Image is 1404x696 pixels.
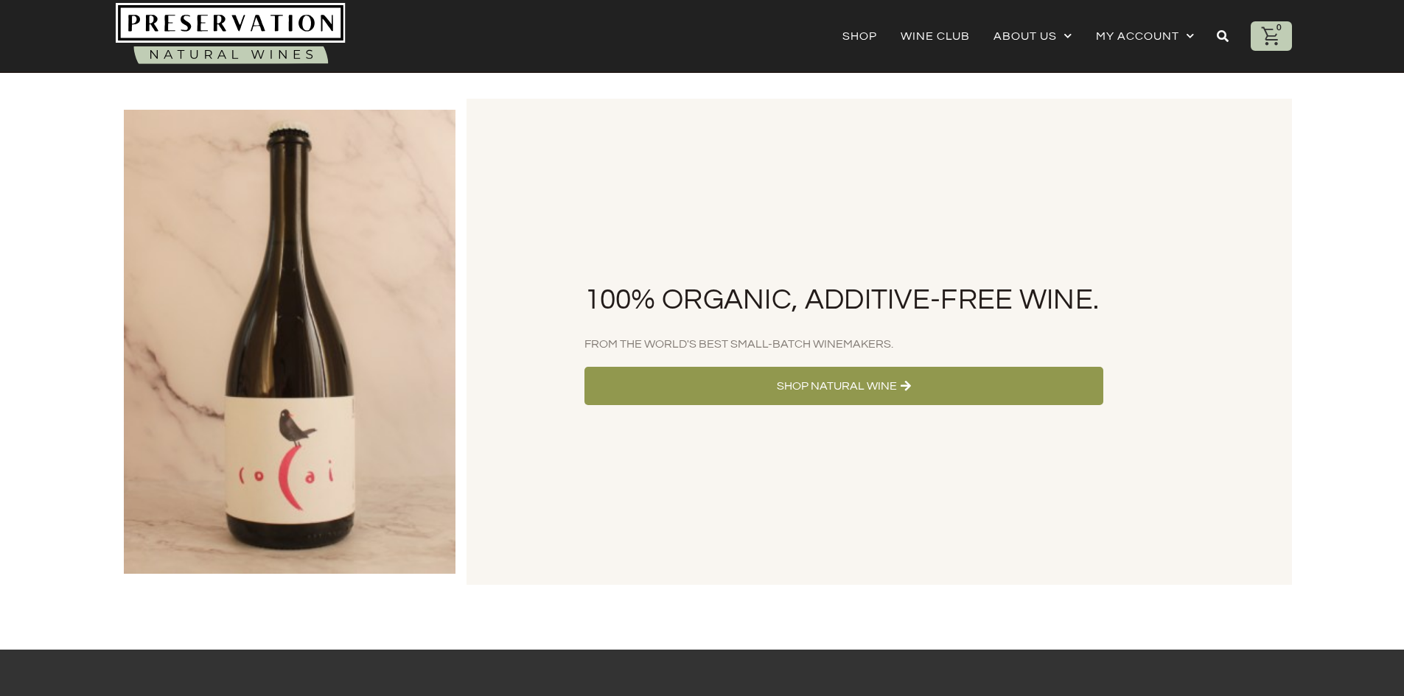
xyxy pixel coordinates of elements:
[1096,26,1195,46] a: My account
[1273,21,1286,35] div: 0
[584,278,1174,322] h1: 100% Organic, Additive-Free Wine.
[901,26,970,46] a: Wine Club
[116,3,346,68] img: Natural-organic-biodynamic-wine
[777,378,897,394] span: Shop Natural Wine
[993,26,1072,46] a: About Us
[842,26,877,46] a: Shop
[584,367,1103,405] a: Shop Natural Wine
[584,336,1174,352] h2: From the World's Best Small-Batch Winemakers.
[842,26,1195,46] nav: Menu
